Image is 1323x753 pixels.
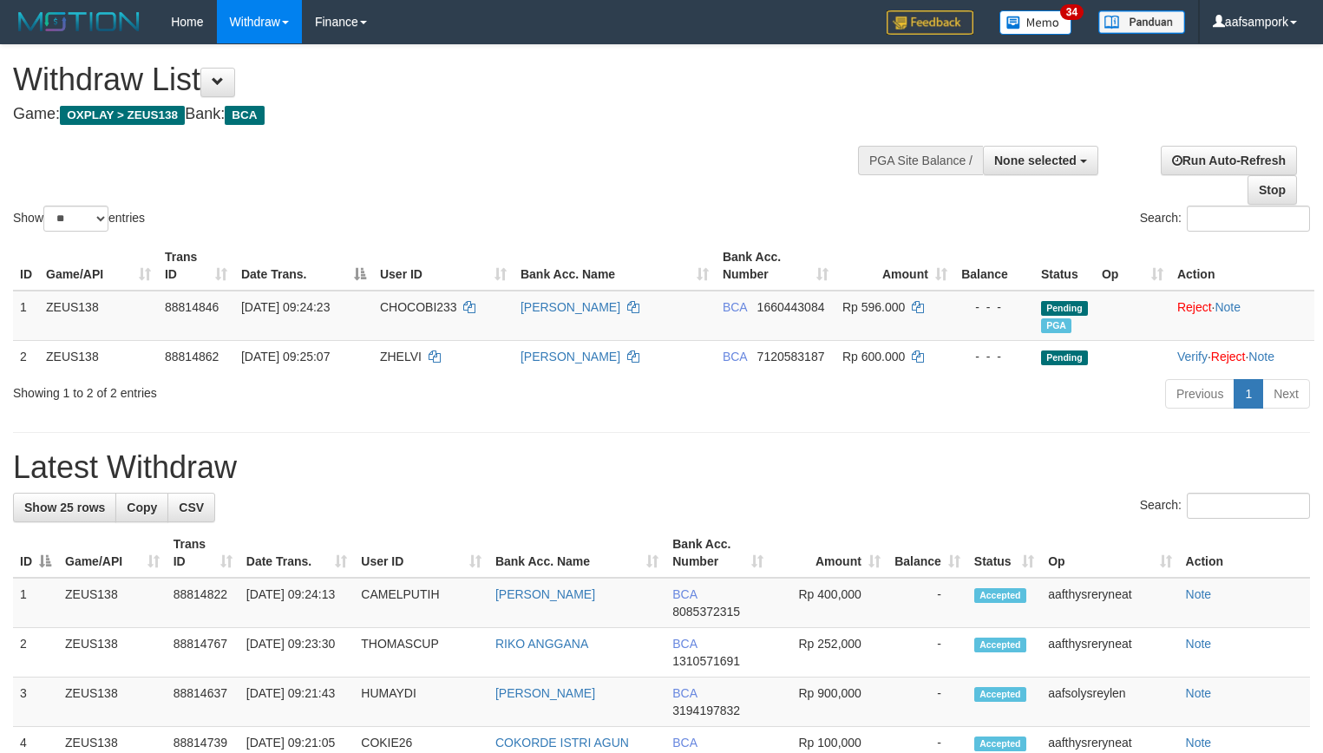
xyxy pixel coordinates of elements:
[983,146,1098,175] button: None selected
[495,736,629,750] a: COKORDE ISTRI AGUN
[165,300,219,314] span: 88814846
[13,678,58,727] td: 3
[1248,350,1274,363] a: Note
[1140,493,1310,519] label: Search:
[13,9,145,35] img: MOTION_logo.png
[13,291,39,341] td: 1
[167,578,239,628] td: 88814822
[1041,528,1178,578] th: Op: activate to sort column ascending
[770,628,887,678] td: Rp 252,000
[239,678,355,727] td: [DATE] 09:21:43
[1170,340,1314,372] td: · ·
[354,528,488,578] th: User ID: activate to sort column ascending
[835,241,954,291] th: Amount: activate to sort column ascending
[887,528,967,578] th: Balance: activate to sort column ascending
[1215,300,1241,314] a: Note
[13,377,538,402] div: Showing 1 to 2 of 2 entries
[354,628,488,678] td: THOMASCUP
[13,62,865,97] h1: Withdraw List
[234,241,373,291] th: Date Trans.: activate to sort column descending
[13,206,145,232] label: Show entries
[495,686,595,700] a: [PERSON_NAME]
[672,704,740,717] span: Copy 3194197832 to clipboard
[488,528,665,578] th: Bank Acc. Name: activate to sort column ascending
[13,528,58,578] th: ID: activate to sort column descending
[994,154,1077,167] span: None selected
[974,588,1026,603] span: Accepted
[1165,379,1235,409] a: Previous
[1179,528,1310,578] th: Action
[43,206,108,232] select: Showentries
[13,578,58,628] td: 1
[239,528,355,578] th: Date Trans.: activate to sort column ascending
[716,241,835,291] th: Bank Acc. Number: activate to sort column ascending
[770,578,887,628] td: Rp 400,000
[1187,493,1310,519] input: Search:
[39,340,158,372] td: ZEUS138
[1060,4,1084,20] span: 34
[495,587,595,601] a: [PERSON_NAME]
[770,678,887,727] td: Rp 900,000
[672,605,740,619] span: Copy 8085372315 to clipboard
[1234,379,1263,409] a: 1
[354,678,488,727] td: HUMAYDI
[13,106,865,123] h4: Game: Bank:
[179,501,204,514] span: CSV
[887,678,967,727] td: -
[167,678,239,727] td: 88814637
[887,10,973,35] img: Feedback.jpg
[58,678,167,727] td: ZEUS138
[842,350,905,363] span: Rp 600.000
[13,340,39,372] td: 2
[13,628,58,678] td: 2
[1161,146,1297,175] a: Run Auto-Refresh
[1041,350,1088,365] span: Pending
[974,737,1026,751] span: Accepted
[1098,10,1185,34] img: panduan.png
[495,637,588,651] a: RIKO ANGGANA
[1041,318,1071,333] span: Marked by aafsolysreylen
[1177,350,1208,363] a: Verify
[1186,637,1212,651] a: Note
[60,106,185,125] span: OXPLAY > ZEUS138
[1186,686,1212,700] a: Note
[225,106,264,125] span: BCA
[1262,379,1310,409] a: Next
[239,578,355,628] td: [DATE] 09:24:13
[39,241,158,291] th: Game/API: activate to sort column ascending
[58,578,167,628] td: ZEUS138
[1186,736,1212,750] a: Note
[999,10,1072,35] img: Button%20Memo.svg
[1170,241,1314,291] th: Action
[241,350,330,363] span: [DATE] 09:25:07
[672,637,697,651] span: BCA
[521,350,620,363] a: [PERSON_NAME]
[974,638,1026,652] span: Accepted
[842,300,905,314] span: Rp 596.000
[1041,301,1088,316] span: Pending
[1211,350,1246,363] a: Reject
[167,528,239,578] th: Trans ID: activate to sort column ascending
[757,300,825,314] span: Copy 1660443084 to clipboard
[39,291,158,341] td: ZEUS138
[1248,175,1297,205] a: Stop
[239,628,355,678] td: [DATE] 09:23:30
[1140,206,1310,232] label: Search:
[974,687,1026,702] span: Accepted
[1095,241,1170,291] th: Op: activate to sort column ascending
[1170,291,1314,341] td: ·
[167,493,215,522] a: CSV
[672,736,697,750] span: BCA
[521,300,620,314] a: [PERSON_NAME]
[1041,628,1178,678] td: aafthysreryneat
[13,241,39,291] th: ID
[1186,587,1212,601] a: Note
[665,528,770,578] th: Bank Acc. Number: activate to sort column ascending
[380,300,457,314] span: CHOCOBI233
[58,628,167,678] td: ZEUS138
[241,300,330,314] span: [DATE] 09:24:23
[770,528,887,578] th: Amount: activate to sort column ascending
[167,628,239,678] td: 88814767
[24,501,105,514] span: Show 25 rows
[723,350,747,363] span: BCA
